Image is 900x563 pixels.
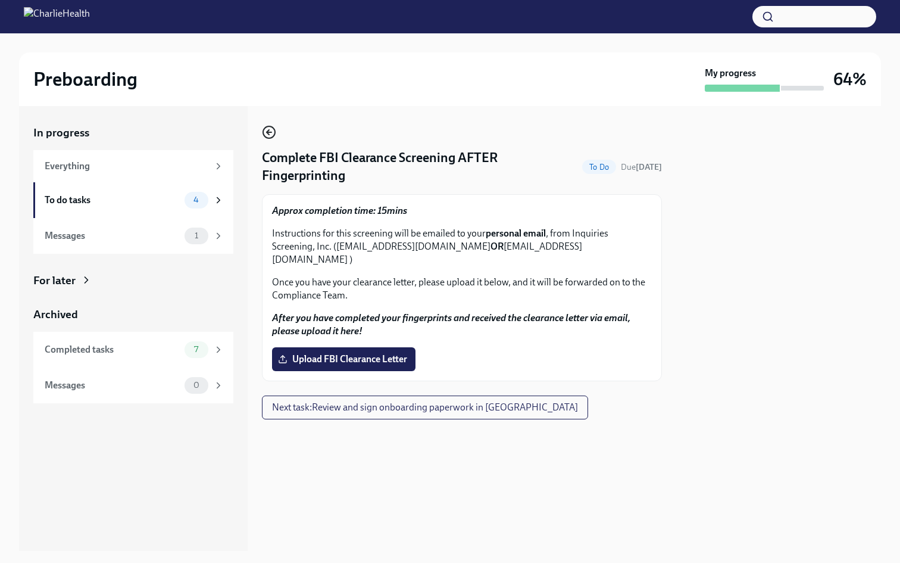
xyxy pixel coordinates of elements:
a: Messages0 [33,368,233,403]
div: For later [33,273,76,288]
span: 1 [187,231,205,240]
a: Archived [33,307,233,322]
strong: Approx completion time: 15mins [272,205,407,216]
span: Upload FBI Clearance Letter [280,353,407,365]
span: 0 [186,381,207,390]
span: To Do [582,163,616,172]
div: Everything [45,160,208,173]
h4: Complete FBI Clearance Screening AFTER Fingerprinting [262,149,577,185]
span: Due [621,162,662,172]
span: Next task : Review and sign onboarding paperwork in [GEOGRAPHIC_DATA] [272,402,578,413]
a: For later [33,273,233,288]
strong: OR [490,241,504,252]
strong: After you have completed your fingerprints and received the clearance letter via email, please up... [272,312,630,337]
div: Messages [45,379,180,392]
a: Everything [33,150,233,182]
span: 7 [187,345,205,354]
button: Next task:Review and sign onboarding paperwork in [GEOGRAPHIC_DATA] [262,396,588,419]
strong: personal email [486,228,546,239]
a: Completed tasks7 [33,332,233,368]
div: Messages [45,229,180,242]
h3: 64% [833,69,867,90]
a: In progress [33,125,233,141]
p: Instructions for this screening will be emailed to your , from Inquiries Screening, Inc. ([EMAIL_... [272,227,652,266]
div: To do tasks [45,194,180,207]
a: Messages1 [33,218,233,254]
span: October 2nd, 2025 09:00 [621,161,662,173]
strong: [DATE] [636,162,662,172]
label: Upload FBI Clearance Letter [272,347,415,371]
a: To do tasks4 [33,182,233,218]
div: Completed tasks [45,343,180,356]
img: CharlieHealth [24,7,90,26]
p: Once you have your clearance letter, please upload it below, and it will be forwarded on to the C... [272,276,652,302]
span: 4 [186,195,206,204]
strong: My progress [705,67,756,80]
h2: Preboarding [33,67,137,91]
